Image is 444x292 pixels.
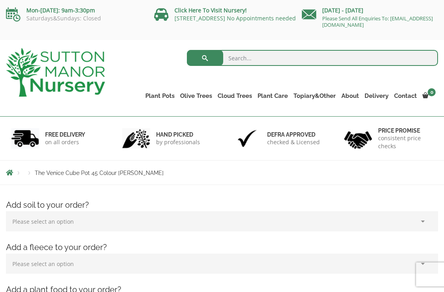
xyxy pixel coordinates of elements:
[302,6,438,15] p: [DATE] - [DATE]
[122,128,150,149] img: 2.jpg
[6,6,142,15] p: Mon-[DATE]: 9am-3:30pm
[233,128,261,149] img: 3.jpg
[11,128,39,149] img: 1.jpg
[255,90,291,101] a: Plant Care
[378,127,433,134] h6: Price promise
[291,90,339,101] a: Topiary&Other
[177,90,215,101] a: Olive Trees
[267,131,320,138] h6: Defra approved
[187,50,438,66] input: Search...
[428,88,436,96] span: 0
[174,6,247,14] a: Click Here To Visit Nursery!
[215,90,255,101] a: Cloud Trees
[35,170,164,176] span: The Venice Cube Pot 45 Colour [PERSON_NAME]
[45,131,85,138] h6: FREE DELIVERY
[156,131,200,138] h6: hand picked
[6,169,438,176] nav: Breadcrumbs
[267,138,320,146] p: checked & Licensed
[143,90,177,101] a: Plant Pots
[391,90,420,101] a: Contact
[45,138,85,146] p: on all orders
[378,134,433,150] p: consistent price checks
[339,90,362,101] a: About
[420,90,438,101] a: 0
[6,48,105,97] img: logo
[6,15,142,22] p: Saturdays&Sundays: Closed
[156,138,200,146] p: by professionals
[344,126,372,151] img: 4.jpg
[174,14,296,22] a: [STREET_ADDRESS] No Appointments needed
[322,15,433,28] a: Please Send All Enquiries To: [EMAIL_ADDRESS][DOMAIN_NAME]
[362,90,391,101] a: Delivery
